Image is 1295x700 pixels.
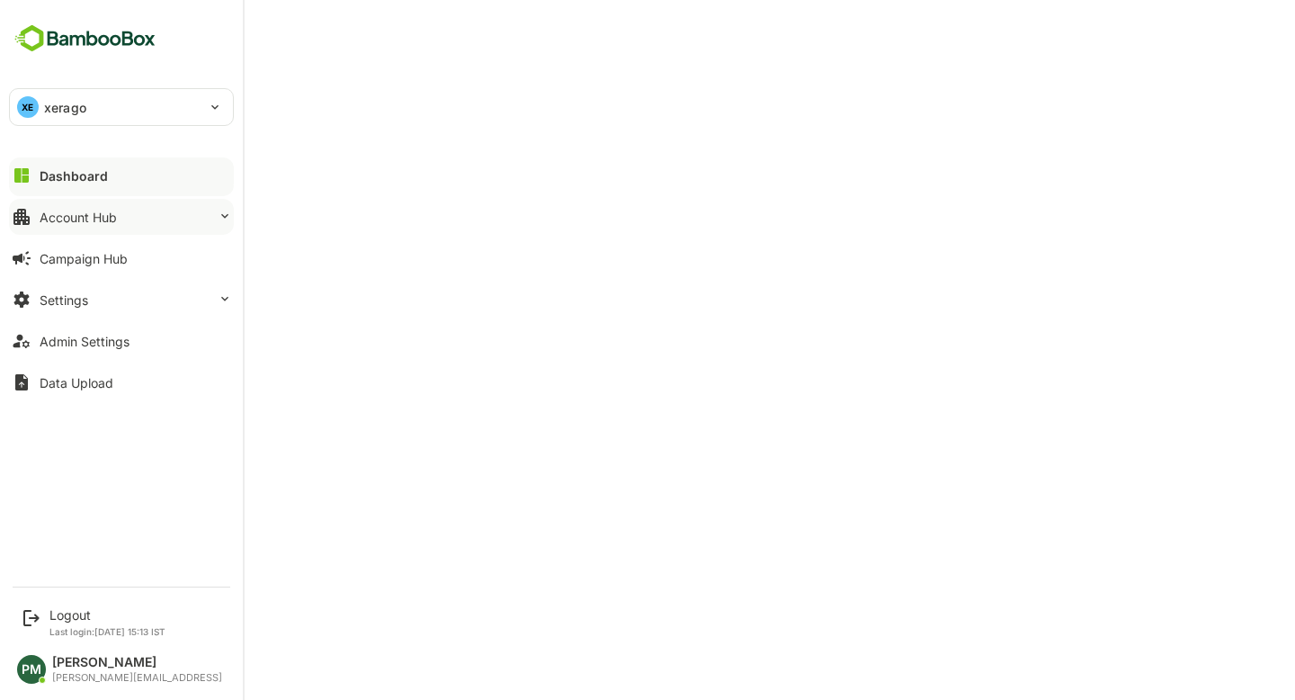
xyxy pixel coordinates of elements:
button: Settings [9,282,234,318]
div: XE [17,96,39,118]
div: Account Hub [40,210,117,225]
button: Admin Settings [9,323,234,359]
div: [PERSON_NAME][EMAIL_ADDRESS] [52,672,222,684]
div: Data Upload [40,375,113,390]
p: xerago [44,98,86,117]
div: Settings [40,292,88,308]
div: [PERSON_NAME] [52,655,222,670]
button: Dashboard [9,157,234,193]
div: Logout [49,607,165,623]
button: Data Upload [9,364,234,400]
img: BambooboxFullLogoMark.5f36c76dfaba33ec1ec1367b70bb1252.svg [9,22,161,56]
p: Last login: [DATE] 15:13 IST [49,626,165,637]
div: Admin Settings [40,334,129,349]
div: XExerago [10,89,233,125]
div: Campaign Hub [40,251,128,266]
div: Dashboard [40,168,108,184]
button: Account Hub [9,199,234,235]
div: PM [17,655,46,684]
button: Campaign Hub [9,240,234,276]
